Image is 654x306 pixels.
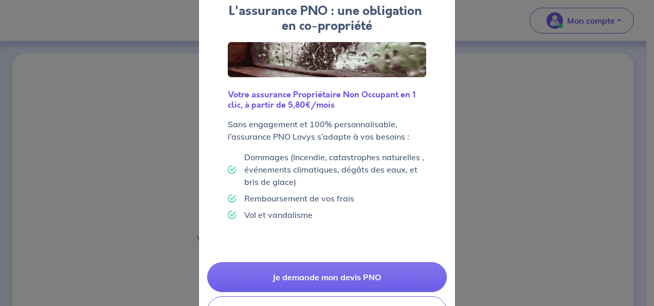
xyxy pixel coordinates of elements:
p: Dommages (Incendie, catastrophes naturelles , événements climatiques, dégâts des eaux, et bris de... [244,151,426,188]
p: Vol et vandalisme [244,209,313,221]
h4: L'assurance PNO : une obligation en co-propriété [228,4,426,33]
h6: Votre assurance Propriétaire Non Occupant en 1 clic, à partir de 5,80€/mois [228,90,426,109]
p: Sans engagement et 100% personnalisable, l’assurance PNO Lovys s’adapte à vos besoins : [228,118,426,143]
p: Remboursement de vos frais [244,192,354,205]
img: Logo Lovys [228,42,426,78]
a: Je demande mon devis PNO [207,262,447,292]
